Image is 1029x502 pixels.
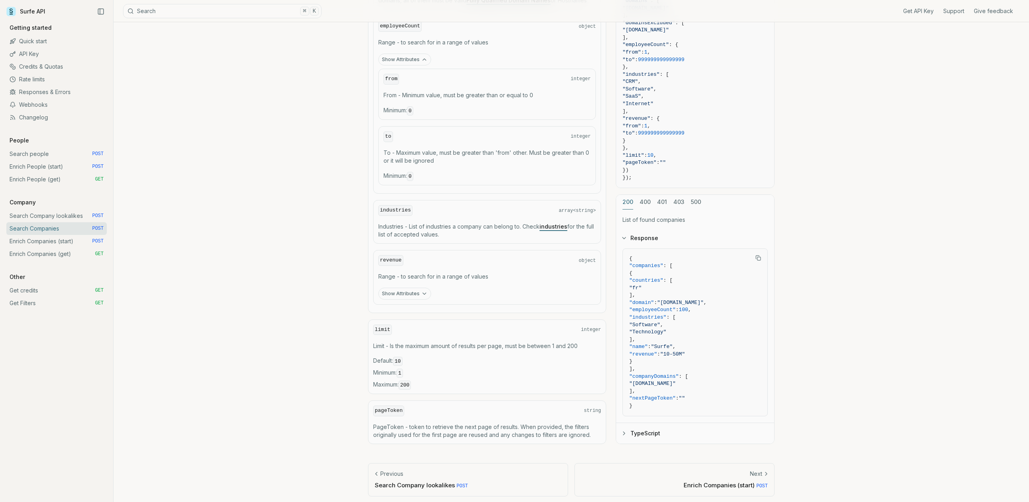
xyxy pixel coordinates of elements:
span: array<string> [559,208,596,214]
button: Collapse Sidebar [95,6,107,17]
a: API Key [6,48,107,60]
span: : [676,395,679,401]
a: Enrich People (get) GET [6,173,107,186]
span: : [635,130,638,136]
p: From - Minimum value, must be greater than or equal to 0 [383,91,591,99]
span: 10 [647,152,653,158]
kbd: K [310,7,319,15]
span: ], [622,108,629,114]
span: 1 [644,49,647,55]
button: 400 [640,195,651,210]
span: integer [581,327,601,333]
code: to [383,131,393,142]
span: , [660,321,663,327]
span: { [629,255,632,261]
code: 200 [399,381,411,390]
a: Search people POST [6,148,107,160]
a: Get API Key [903,7,934,15]
a: PreviousSearch Company lookalikes POST [368,463,568,496]
span: "domain" [629,300,654,306]
span: , [647,123,650,129]
button: Search⌘K [123,4,322,18]
span: POST [92,213,104,219]
span: GET [95,176,104,183]
span: POST [92,225,104,232]
span: "industries" [629,314,667,320]
span: , [703,300,707,306]
a: Give feedback [974,7,1013,15]
code: 0 [407,172,413,181]
span: POST [92,151,104,157]
span: ], [622,35,629,40]
span: 1 [644,123,647,129]
span: , [653,86,657,92]
span: "[DOMAIN_NAME]" [629,381,676,387]
span: "name" [629,344,648,350]
span: Minimum : [383,172,591,181]
span: "to" [622,56,635,62]
span: : [657,160,660,165]
button: Response [616,227,774,248]
span: object [579,23,596,30]
span: "Internet" [622,101,653,107]
span: POST [756,483,768,489]
span: : [ [663,263,673,269]
span: Minimum : [383,106,591,115]
a: industries [540,223,567,230]
a: Changelog [6,111,107,124]
span: "revenue" [629,351,657,357]
span: integer [571,133,591,140]
span: ], [629,292,636,298]
span: "limit" [622,152,644,158]
span: "Surfe" [651,344,673,350]
span: : [676,307,679,313]
span: } [629,358,632,364]
a: Quick start [6,35,107,48]
p: Previous [380,470,403,478]
span: : [641,49,644,55]
button: Show Attributes [378,54,431,65]
span: GET [95,251,104,257]
code: limit [373,325,392,335]
p: List of found companies [622,216,768,224]
span: { [629,270,632,276]
a: Support [943,7,964,15]
a: Search Company lookalikes POST [6,210,107,222]
span: "" [679,395,685,401]
span: 100 [679,307,688,313]
span: 999999999999999 [638,130,684,136]
span: string [584,408,601,414]
a: Credits & Quotas [6,60,107,73]
span: , [673,344,676,350]
button: 403 [673,195,684,210]
span: : [ [660,71,669,77]
span: "companies" [629,263,663,269]
p: Enrich Companies (start) [581,481,768,489]
a: Enrich Companies (start) POST [6,235,107,248]
span: , [638,79,641,85]
span: "companyDomains" [629,373,679,379]
span: "Software" [622,86,653,92]
a: Rate limits [6,73,107,86]
code: pageToken [373,406,404,416]
span: "Technology" [629,329,667,335]
p: Search Company lookalikes [375,481,561,489]
code: 10 [393,357,403,366]
span: "to" [622,130,635,136]
code: employeeCount [378,21,422,32]
span: Minimum : [373,369,601,377]
p: Company [6,198,39,206]
span: "industries" [622,71,660,77]
p: People [6,137,32,144]
span: ], [629,366,636,372]
p: Limit - Is the maximum amount of results per page, must be between 1 and 200 [373,342,601,350]
span: "[DOMAIN_NAME]" [657,300,703,306]
span: "CRM" [622,79,638,85]
a: NextEnrich Companies (start) POST [574,463,775,496]
span: POST [92,163,104,170]
span: : [654,300,657,306]
span: : [635,56,638,62]
a: Enrich People (start) POST [6,160,107,173]
span: "employeeCount" [622,42,669,48]
p: Range - to search for in a range of values [378,273,596,281]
